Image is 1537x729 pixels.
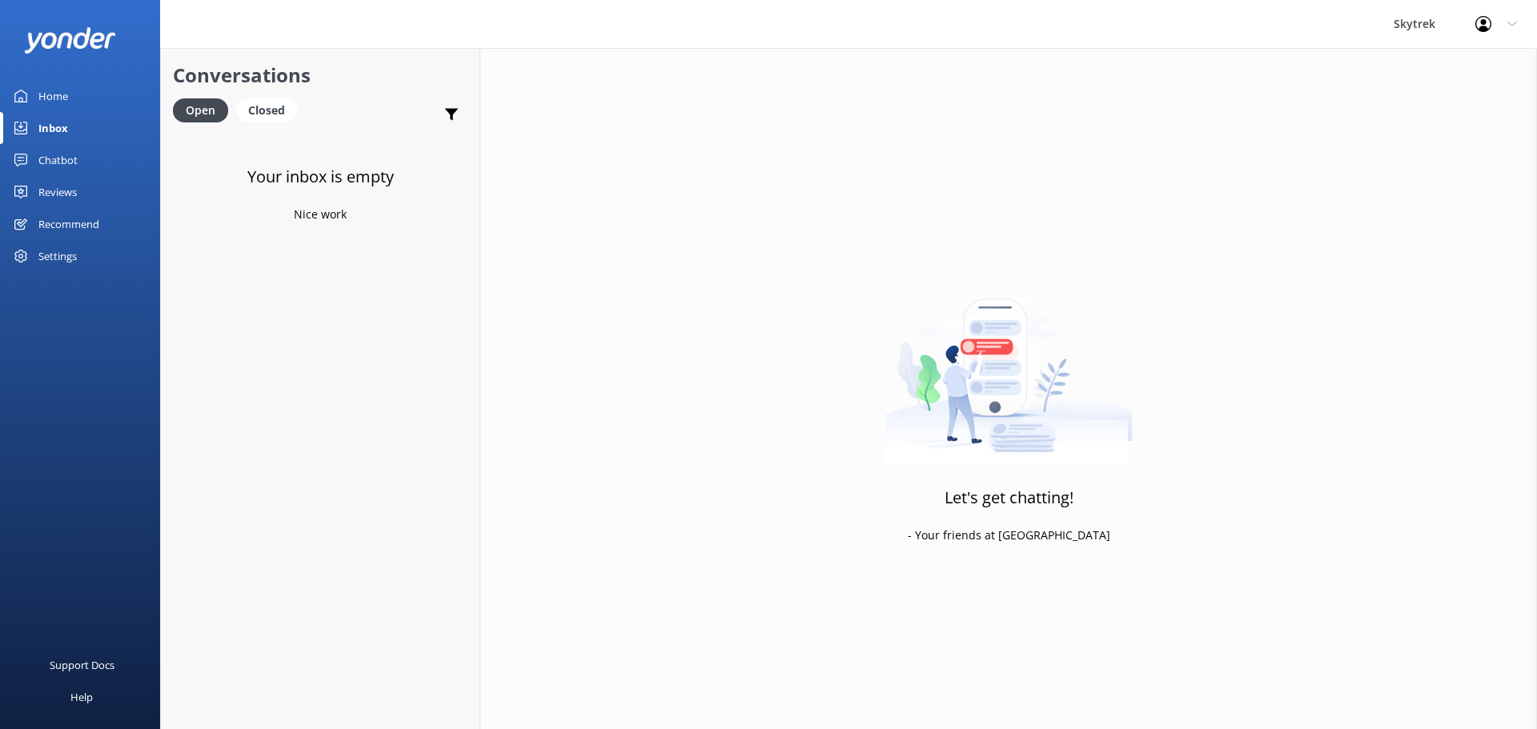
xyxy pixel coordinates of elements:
[294,206,347,223] p: Nice work
[247,164,394,190] h3: Your inbox is empty
[38,112,68,144] div: Inbox
[38,176,77,208] div: Reviews
[908,527,1110,544] p: - Your friends at [GEOGRAPHIC_DATA]
[70,681,93,713] div: Help
[24,27,116,54] img: yonder-white-logo.png
[173,98,228,122] div: Open
[945,485,1073,511] h3: Let's get chatting!
[173,60,468,90] h2: Conversations
[236,98,297,122] div: Closed
[173,101,236,118] a: Open
[38,208,99,240] div: Recommend
[38,144,78,176] div: Chatbot
[885,265,1133,465] img: artwork of a man stealing a conversation from at giant smartphone
[38,240,77,272] div: Settings
[38,80,68,112] div: Home
[50,649,114,681] div: Support Docs
[236,101,305,118] a: Closed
